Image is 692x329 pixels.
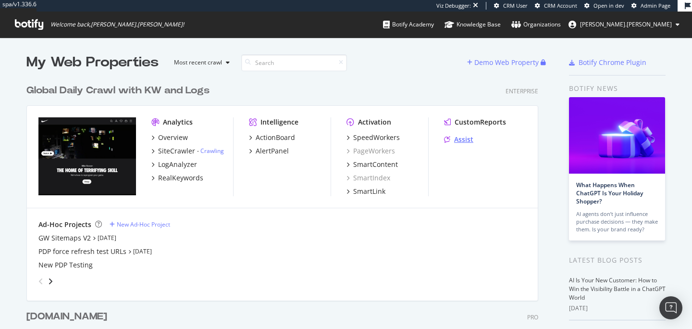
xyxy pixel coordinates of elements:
div: Enterprise [506,87,538,95]
a: Open in dev [584,2,624,10]
div: - [197,147,224,155]
a: Organizations [511,12,561,38]
div: Botify news [569,83,666,94]
a: CustomReports [444,117,506,127]
div: Analytics [163,117,193,127]
a: AI Is Your New Customer: How to Win the Visibility Battle in a ChatGPT World [569,276,666,302]
span: CRM User [503,2,528,9]
a: What Happens When ChatGPT Is Your Holiday Shopper? [576,181,643,205]
a: CRM Account [535,2,577,10]
div: Assist [454,135,473,144]
div: Activation [358,117,391,127]
div: Most recent crawl [174,60,222,65]
a: Crawling [200,147,224,155]
div: Demo Web Property [474,58,539,67]
a: SiteCrawler- Crawling [151,146,224,156]
img: nike.com [38,117,136,195]
a: New Ad-Hoc Project [110,220,170,228]
div: Latest Blog Posts [569,255,666,266]
a: LogAnalyzer [151,160,197,169]
a: [DOMAIN_NAME] [26,310,111,324]
span: Admin Page [641,2,670,9]
a: [DATE] [98,234,116,242]
a: Botify Academy [383,12,434,38]
a: Overview [151,133,188,142]
div: Botify Chrome Plugin [579,58,646,67]
img: What Happens When ChatGPT Is Your Holiday Shopper? [569,97,665,174]
div: Botify Academy [383,20,434,29]
div: [DATE] [569,304,666,313]
div: Open Intercom Messenger [659,296,682,319]
a: PDP force refresh test URLs [38,247,126,256]
div: LogAnalyzer [158,160,197,169]
div: Viz Debugger: [436,2,471,10]
a: Botify Chrome Plugin [569,58,646,67]
div: My Web Properties [26,53,159,72]
span: Open in dev [593,2,624,9]
div: SiteCrawler [158,146,195,156]
div: AI agents don’t just influence purchase decisions — they make them. Is your brand ready? [576,210,658,233]
a: ActionBoard [249,133,295,142]
div: Knowledge Base [445,20,501,29]
a: SmartIndex [346,173,390,183]
span: joe.mcdonald [580,20,672,28]
div: RealKeywords [158,173,203,183]
a: PageWorkers [346,146,395,156]
span: Welcome back, [PERSON_NAME].[PERSON_NAME] ! [50,21,184,28]
a: CRM User [494,2,528,10]
a: Admin Page [631,2,670,10]
a: New PDP Testing [38,260,93,270]
div: [DOMAIN_NAME] [26,310,107,324]
a: SmartContent [346,160,398,169]
a: Knowledge Base [445,12,501,38]
div: AlertPanel [256,146,289,156]
button: Demo Web Property [467,55,541,70]
div: Global Daily Crawl with KW and Logs [26,84,210,98]
a: Demo Web Property [467,58,541,66]
a: Global Daily Crawl with KW and Logs [26,84,213,98]
div: angle-left [35,274,47,289]
div: angle-right [47,277,54,286]
div: New Ad-Hoc Project [117,220,170,228]
span: CRM Account [544,2,577,9]
div: Pro [527,313,538,321]
a: SmartLink [346,187,385,196]
div: ActionBoard [256,133,295,142]
button: [PERSON_NAME].[PERSON_NAME] [561,17,687,32]
a: SpeedWorkers [346,133,400,142]
a: [DATE] [133,247,152,255]
div: SmartLink [353,187,385,196]
a: AlertPanel [249,146,289,156]
button: Most recent crawl [166,55,234,70]
div: Organizations [511,20,561,29]
div: CustomReports [455,117,506,127]
input: Search [241,54,347,71]
a: RealKeywords [151,173,203,183]
div: Intelligence [260,117,298,127]
div: SmartContent [353,160,398,169]
a: GW Sitemaps V2 [38,233,91,243]
div: Ad-Hoc Projects [38,220,91,229]
div: SpeedWorkers [353,133,400,142]
a: Assist [444,135,473,144]
div: Overview [158,133,188,142]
